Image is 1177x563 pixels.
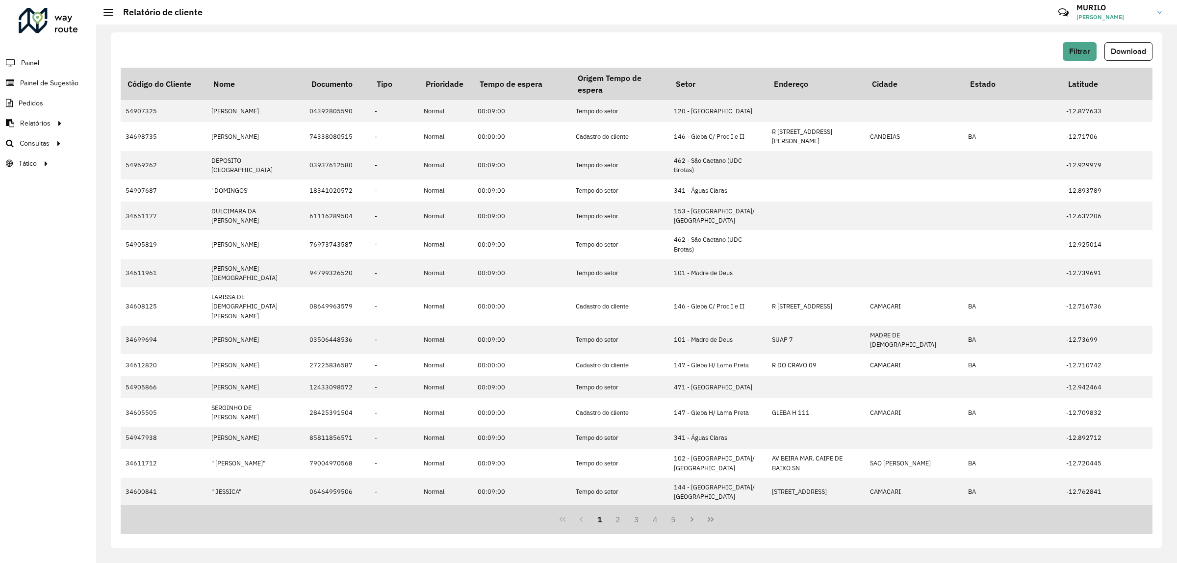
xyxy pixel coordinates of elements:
td: Normal [419,478,473,506]
td: - [370,478,419,506]
td: - [370,449,419,477]
td: SAO [PERSON_NAME] [865,449,963,477]
th: Código do Cliente [121,68,206,100]
td: -12.710742 [1061,354,1159,376]
span: Painel [21,58,39,68]
td: BA [963,478,1061,506]
button: Download [1104,42,1152,61]
td: Tempo do setor [571,376,669,398]
td: Tempo do setor [571,100,669,122]
td: 101 - Madre de Deus [669,259,767,287]
td: BA [963,449,1061,477]
td: ' DOMINGOS' [206,179,305,202]
td: 153 - [GEOGRAPHIC_DATA]/ [GEOGRAPHIC_DATA] [669,202,767,230]
td: 00:09:00 [473,100,571,122]
td: 04392805590 [305,100,370,122]
td: 471 - [GEOGRAPHIC_DATA] [669,376,767,398]
td: 341 - Águas Claras [669,427,767,449]
td: 34651177 [121,202,206,230]
td: Normal [419,326,473,354]
th: Tipo [370,68,419,100]
td: 34608125 [121,287,206,326]
span: Download [1111,47,1146,55]
td: CAMACARI [865,354,963,376]
td: 54969262 [121,151,206,179]
td: - [370,354,419,376]
td: 147 - Gleba H/ Lama Preta [669,354,767,376]
td: Tempo do setor [571,478,669,506]
td: BA [963,326,1061,354]
button: 1 [590,510,609,529]
span: Tático [19,158,37,169]
td: Normal [419,122,473,151]
td: 85811856571 [305,427,370,449]
td: -12.877633 [1061,100,1159,122]
td: 74338080515 [305,122,370,151]
td: - [370,326,419,354]
td: 94799326520 [305,259,370,287]
td: 34612820 [121,354,206,376]
td: -12.71706 [1061,122,1159,151]
td: CAMACARI [865,478,963,506]
th: Estado [963,68,1061,100]
td: " JESSICA" [206,478,305,506]
td: GLEBA H 111 [767,398,865,427]
td: - [370,100,419,122]
td: 28425391504 [305,398,370,427]
a: Contato Rápido [1053,2,1074,23]
button: Filtrar [1063,42,1097,61]
td: 00:00:00 [473,398,571,427]
td: CAMACARI [865,287,963,326]
td: BA [963,122,1061,151]
th: Origem Tempo de espera [571,68,669,100]
td: BA [963,354,1061,376]
td: Normal [419,449,473,477]
button: Next Page [683,510,701,529]
td: Normal [419,230,473,258]
td: 00:09:00 [473,427,571,449]
th: Endereço [767,68,865,100]
td: [PERSON_NAME] [206,230,305,258]
td: 34600841 [121,478,206,506]
h2: Relatório de cliente [113,7,203,18]
td: 34698735 [121,122,206,151]
td: LARISSA DE [DEMOGRAPHIC_DATA][PERSON_NAME] [206,287,305,326]
td: 00:09:00 [473,326,571,354]
td: 76973743587 [305,230,370,258]
td: 101 - Madre de Deus [669,326,767,354]
td: 54905819 [121,230,206,258]
td: Tempo do setor [571,427,669,449]
td: 34699694 [121,326,206,354]
td: 54907325 [121,100,206,122]
td: 00:09:00 [473,230,571,258]
td: DEPOSITO [GEOGRAPHIC_DATA] [206,151,305,179]
td: 00:09:00 [473,179,571,202]
td: [PERSON_NAME][DEMOGRAPHIC_DATA] [206,259,305,287]
td: R [STREET_ADDRESS][PERSON_NAME] [767,122,865,151]
td: Cadastro do cliente [571,354,669,376]
td: 06464959506 [305,478,370,506]
td: 54947938 [121,427,206,449]
td: 03506448536 [305,326,370,354]
td: -12.893789 [1061,179,1159,202]
td: 00:09:00 [473,376,571,398]
td: BA [963,398,1061,427]
td: [PERSON_NAME] [206,427,305,449]
td: SUAP 7 [767,326,865,354]
td: 00:09:00 [473,259,571,287]
th: Setor [669,68,767,100]
td: Normal [419,202,473,230]
td: Cadastro do cliente [571,122,669,151]
td: DULCIMARA DA [PERSON_NAME] [206,202,305,230]
td: Normal [419,151,473,179]
td: Cadastro do cliente [571,287,669,326]
td: [STREET_ADDRESS] [767,478,865,506]
td: 03937612580 [305,151,370,179]
td: [PERSON_NAME] [206,354,305,376]
td: Tempo do setor [571,259,669,287]
td: 00:09:00 [473,449,571,477]
th: Tempo de espera [473,68,571,100]
td: 462 - São Caetano (UDC Brotas) [669,230,767,258]
h3: MURILO [1076,3,1150,12]
span: Consultas [20,138,50,149]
